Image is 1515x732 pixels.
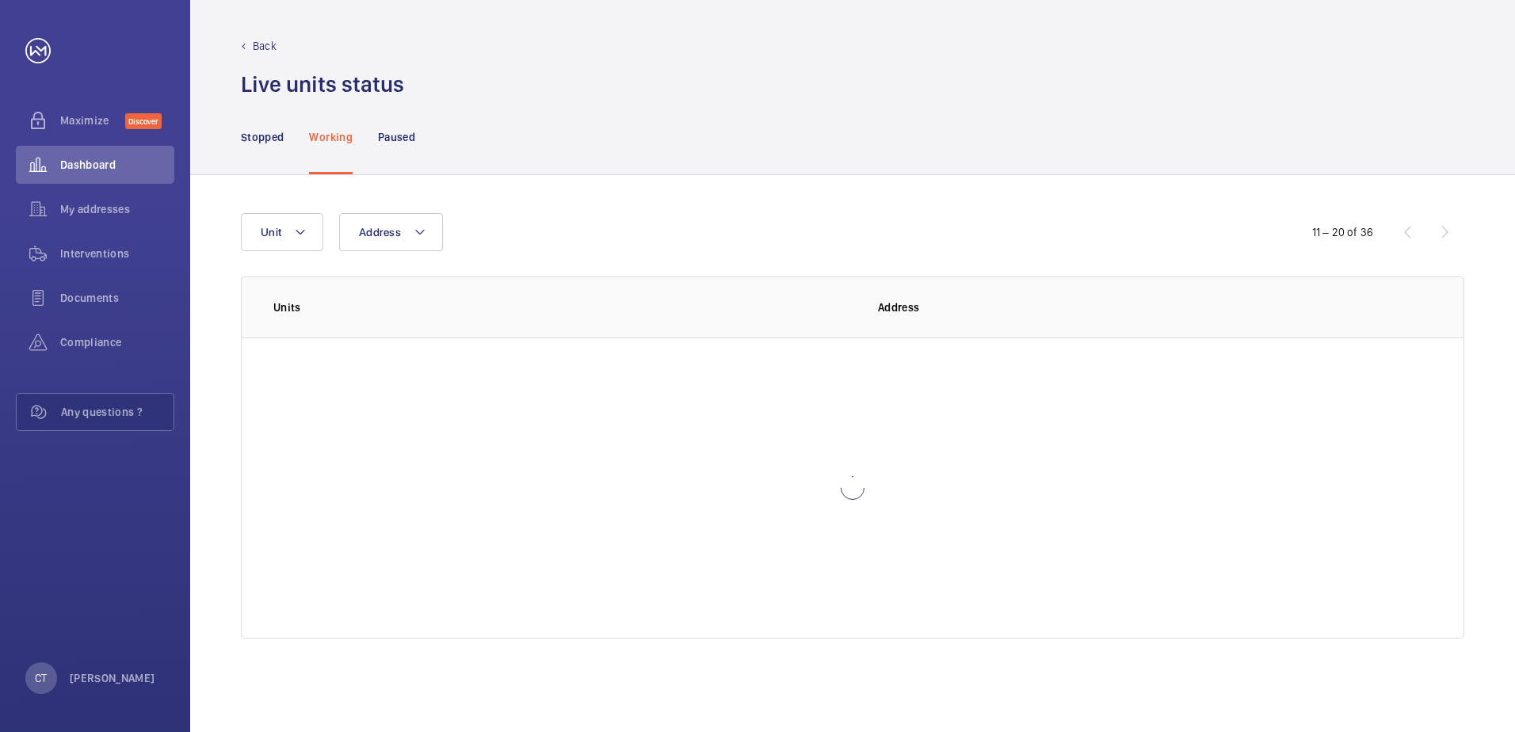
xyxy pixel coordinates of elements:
p: Back [253,38,277,54]
div: 11 – 20 of 36 [1312,224,1373,240]
button: Unit [241,213,323,251]
p: Working [309,129,352,145]
span: Maximize [60,112,125,128]
span: Interventions [60,246,174,261]
p: Address [878,299,1432,315]
p: Stopped [241,129,284,145]
span: My addresses [60,201,174,217]
span: Address [359,226,401,238]
span: Compliance [60,334,174,350]
span: Documents [60,290,174,306]
p: [PERSON_NAME] [70,670,155,686]
span: Unit [261,226,281,238]
span: Any questions ? [61,404,174,420]
span: Dashboard [60,157,174,173]
h1: Live units status [241,70,404,99]
p: Paused [378,129,415,145]
p: Units [273,299,853,315]
button: Address [339,213,443,251]
span: Discover [125,113,162,129]
p: CT [35,670,47,686]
